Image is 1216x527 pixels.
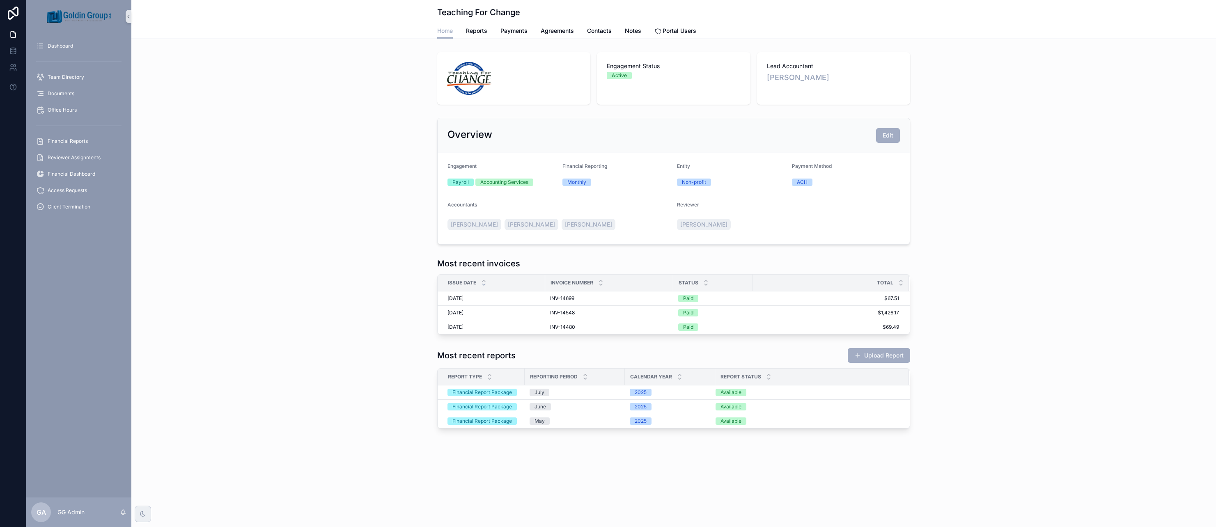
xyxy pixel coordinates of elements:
a: [PERSON_NAME] [562,219,615,230]
span: Report Type [448,373,482,380]
a: Payments [500,23,528,40]
span: Reports [466,27,487,35]
h1: Most recent reports [437,350,516,361]
div: Paid [683,309,693,316]
span: Team Directory [48,74,84,80]
a: Reviewer Assignments [31,150,126,165]
a: Contacts [587,23,612,40]
span: Invoice Number [551,280,593,286]
a: Financial Report Package [447,389,520,396]
img: App logo [47,10,111,23]
span: Portal Users [663,27,696,35]
a: June [530,403,620,410]
a: INV-14548 [550,309,668,316]
span: Engagement Status [607,62,740,70]
h2: Overview [447,128,492,141]
h1: Most recent invoices [437,258,520,269]
a: July [530,389,620,396]
span: Issue date [448,280,476,286]
div: Payroll [452,179,469,186]
div: scrollable content [26,33,131,225]
span: Documents [48,90,74,97]
div: 2025 [635,417,647,425]
button: Upload Report [848,348,910,363]
img: 1.jpg [447,62,491,95]
a: Documents [31,86,126,101]
span: Financial Reporting [562,163,607,169]
button: Edit [876,128,900,143]
a: Financial Report Package [447,403,520,410]
a: Client Termination [31,199,126,214]
div: 2025 [635,389,647,396]
span: INV-14699 [550,295,574,302]
a: Financial Report Package [447,417,520,425]
div: ACH [797,179,808,186]
span: Status [679,280,698,286]
span: Financial Reports [48,138,88,144]
span: [PERSON_NAME] [565,220,612,229]
a: Available [716,403,899,410]
span: Agreements [541,27,574,35]
a: Access Requests [31,183,126,198]
span: Entity [677,163,690,169]
a: 2025 [630,417,710,425]
p: GG Admin [57,508,85,516]
a: [PERSON_NAME] [505,219,558,230]
span: Office Hours [48,107,77,113]
a: Reports [466,23,487,40]
div: Financial Report Package [452,403,512,410]
a: Paid [678,323,748,331]
h1: Teaching For Change [437,7,520,18]
div: Accounting Services [480,179,528,186]
div: Financial Report Package [452,417,512,425]
span: Edit [883,131,893,140]
a: Agreements [541,23,574,40]
span: Contacts [587,27,612,35]
span: INV-14480 [550,324,575,330]
span: [DATE] [447,295,463,302]
a: [PERSON_NAME] [767,72,829,83]
div: Available [720,417,741,425]
a: $1,426.17 [753,309,899,316]
span: Client Termination [48,204,90,210]
span: Calendar Year [630,373,672,380]
div: Non-profit [682,179,706,186]
span: [DATE] [447,309,463,316]
div: June [535,403,546,410]
div: Monthly [567,179,586,186]
span: INV-14548 [550,309,575,316]
span: Reporting Period [530,373,578,380]
a: Dashboard [31,39,126,53]
span: Report Status [720,373,761,380]
div: May [535,417,545,425]
a: INV-14480 [550,324,668,330]
div: Active [612,72,627,79]
a: Home [437,23,453,39]
a: May [530,417,620,425]
span: Dashboard [48,43,73,49]
a: [DATE] [447,309,540,316]
span: [PERSON_NAME] [680,220,727,229]
span: Payment Method [792,163,832,169]
a: $69.49 [753,324,899,330]
a: Available [716,417,899,425]
span: Reviewer [677,202,699,208]
span: $67.51 [753,295,899,302]
div: Available [720,403,741,410]
span: [DATE] [447,324,463,330]
span: Accountants [447,202,477,208]
span: Reviewer Assignments [48,154,101,161]
span: Engagement [447,163,477,169]
span: GA [37,507,46,517]
a: [PERSON_NAME] [677,219,731,230]
span: [PERSON_NAME] [451,220,498,229]
span: Total [877,280,893,286]
div: Paid [683,295,693,302]
div: July [535,389,544,396]
a: Paid [678,309,748,316]
a: Notes [625,23,641,40]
